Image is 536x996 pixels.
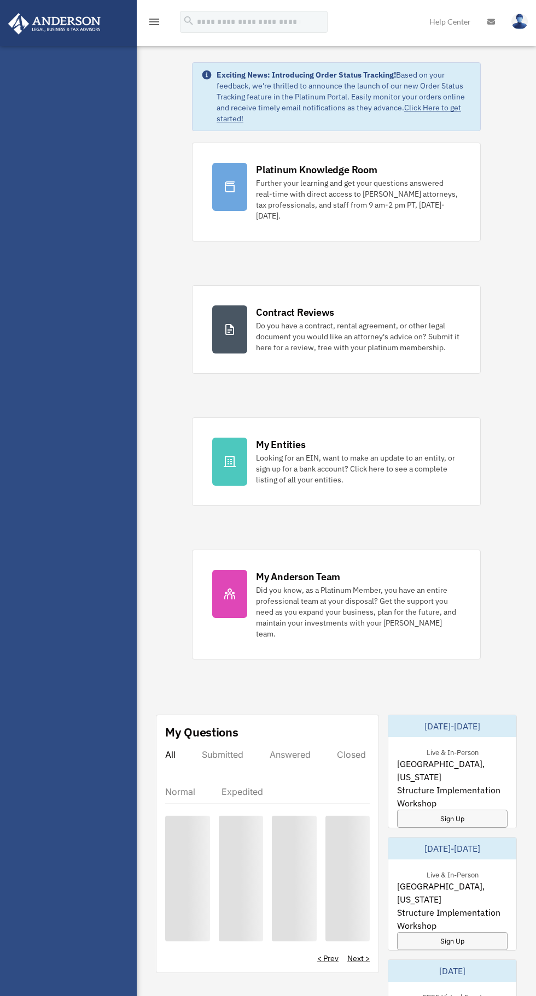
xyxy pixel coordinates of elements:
[317,953,339,964] a: < Prev
[397,757,508,783] span: [GEOGRAPHIC_DATA], [US_STATE]
[183,15,195,27] i: search
[256,585,461,639] div: Did you know, as a Platinum Member, you have an entire professional team at your disposal? Get th...
[192,143,481,241] a: Platinum Knowledge Room Further your learning and get your questions answered real-time with dire...
[256,452,461,485] div: Looking for an EIN, want to make an update to an entity, or sign up for a bank account? Click her...
[256,438,305,451] div: My Entities
[217,70,396,80] strong: Exciting News: Introducing Order Status Tracking!
[397,880,508,906] span: [GEOGRAPHIC_DATA], [US_STATE]
[388,838,516,859] div: [DATE]-[DATE]
[222,786,263,797] div: Expedited
[148,15,161,28] i: menu
[397,810,508,828] a: Sign Up
[418,746,487,757] div: Live & In-Person
[256,320,461,353] div: Do you have a contract, rental agreement, or other legal document you would like an attorney's ad...
[397,906,508,932] span: Structure Implementation Workshop
[256,163,377,176] div: Platinum Knowledge Room
[256,570,340,584] div: My Anderson Team
[148,19,161,28] a: menu
[511,14,528,30] img: User Pic
[388,715,516,737] div: [DATE]-[DATE]
[337,749,366,760] div: Closed
[418,868,487,880] div: Live & In-Person
[217,69,471,124] div: Based on your feedback, we're thrilled to announce the launch of our new Order Status Tracking fe...
[388,960,516,982] div: [DATE]
[202,749,243,760] div: Submitted
[165,724,238,740] div: My Questions
[192,550,481,659] a: My Anderson Team Did you know, as a Platinum Member, you have an entire professional team at your...
[397,783,508,810] span: Structure Implementation Workshop
[256,178,461,221] div: Further your learning and get your questions answered real-time with direct access to [PERSON_NAM...
[217,103,461,123] a: Click Here to get started!
[397,932,508,950] a: Sign Up
[192,285,481,374] a: Contract Reviews Do you have a contract, rental agreement, or other legal document you would like...
[270,749,311,760] div: Answered
[347,953,370,964] a: Next >
[165,786,195,797] div: Normal
[165,749,176,760] div: All
[192,417,481,506] a: My Entities Looking for an EIN, want to make an update to an entity, or sign up for a bank accoun...
[5,13,104,34] img: Anderson Advisors Platinum Portal
[256,305,334,319] div: Contract Reviews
